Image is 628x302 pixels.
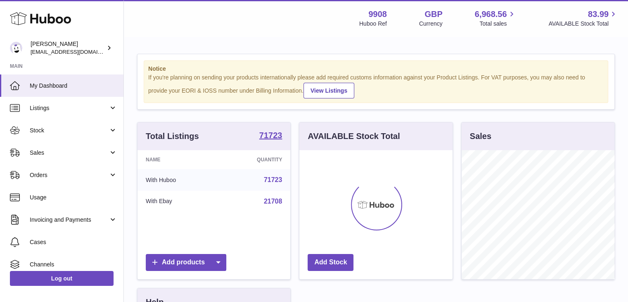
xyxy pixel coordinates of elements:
[264,176,282,183] a: 71723
[30,216,109,224] span: Invoicing and Payments
[548,20,618,28] span: AVAILABLE Stock Total
[10,271,114,286] a: Log out
[308,254,353,271] a: Add Stock
[137,150,218,169] th: Name
[419,20,443,28] div: Currency
[359,20,387,28] div: Huboo Ref
[30,82,117,90] span: My Dashboard
[146,131,199,142] h3: Total Listings
[30,238,117,246] span: Cases
[218,150,290,169] th: Quantity
[148,74,604,98] div: If you're planning on sending your products internationally please add required customs informati...
[148,65,604,73] strong: Notice
[470,131,491,142] h3: Sales
[30,104,109,112] span: Listings
[146,254,226,271] a: Add products
[30,127,109,134] span: Stock
[303,83,354,98] a: View Listings
[259,131,282,139] strong: 71723
[475,9,507,20] span: 6,968.56
[264,198,282,205] a: 21708
[30,149,109,157] span: Sales
[588,9,609,20] span: 83.99
[30,261,117,268] span: Channels
[308,131,400,142] h3: AVAILABLE Stock Total
[31,40,105,56] div: [PERSON_NAME]
[548,9,618,28] a: 83.99 AVAILABLE Stock Total
[137,191,218,212] td: With Ebay
[30,171,109,179] span: Orders
[31,48,121,55] span: [EMAIL_ADDRESS][DOMAIN_NAME]
[475,9,517,28] a: 6,968.56 Total sales
[30,194,117,201] span: Usage
[479,20,516,28] span: Total sales
[10,42,22,54] img: tbcollectables@hotmail.co.uk
[259,131,282,141] a: 71723
[137,169,218,191] td: With Huboo
[424,9,442,20] strong: GBP
[368,9,387,20] strong: 9908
